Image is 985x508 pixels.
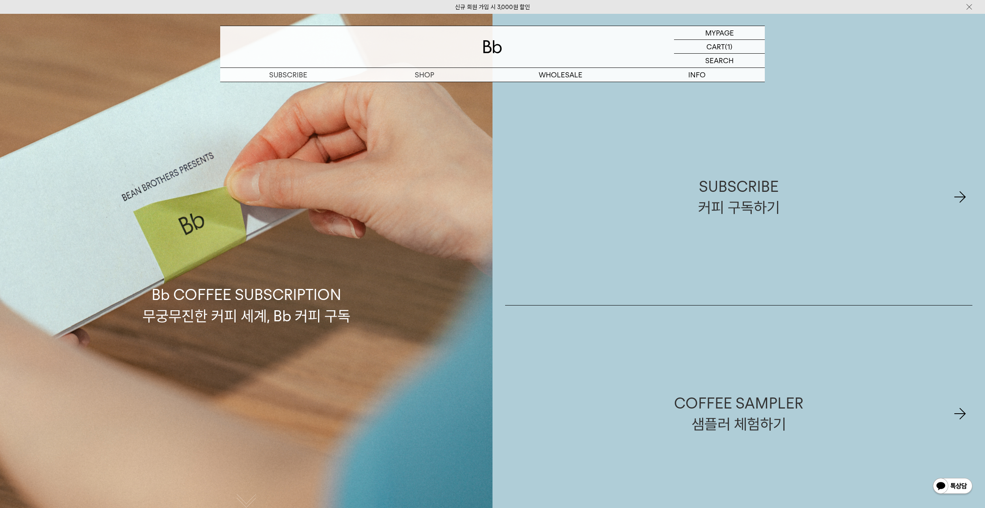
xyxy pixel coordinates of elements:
[706,40,725,53] p: CART
[674,393,803,435] div: COFFEE SAMPLER 샘플러 체험하기
[705,54,734,67] p: SEARCH
[932,477,973,496] img: 카카오톡 채널 1:1 채팅 버튼
[492,68,629,82] p: WHOLESALE
[629,68,765,82] p: INFO
[698,176,780,218] div: SUBSCRIBE 커피 구독하기
[505,89,972,305] a: SUBSCRIBE커피 구독하기
[142,209,350,326] p: Bb COFFEE SUBSCRIPTION 무궁무진한 커피 세계, Bb 커피 구독
[674,40,765,54] a: CART (1)
[455,4,530,11] a: 신규 회원 가입 시 3,000원 할인
[220,68,356,82] a: SUBSCRIBE
[483,40,502,53] img: 로고
[674,26,765,40] a: MYPAGE
[705,26,734,39] p: MYPAGE
[725,40,732,53] p: (1)
[356,68,492,82] a: SHOP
